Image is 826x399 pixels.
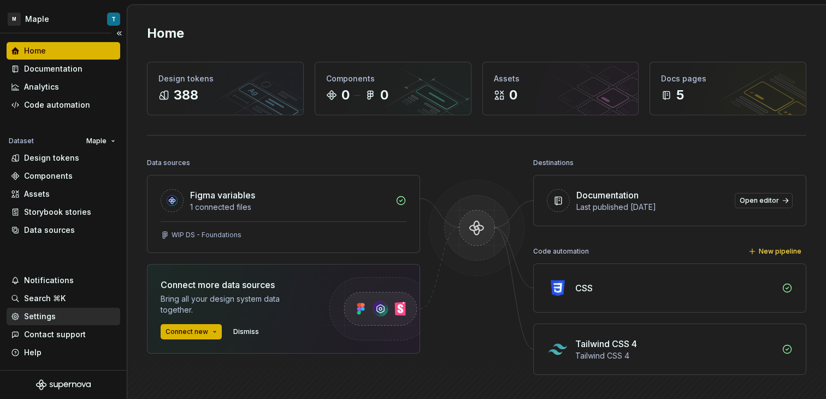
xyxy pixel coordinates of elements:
div: Bring all your design system data together. [161,294,308,315]
a: Figma variables1 connected filesWIP DS - Foundations [147,175,420,253]
div: Settings [24,311,56,322]
div: 0 [509,86,517,104]
div: 5 [676,86,684,104]
div: Analytics [24,81,59,92]
div: Maple [25,14,49,25]
div: Dataset [9,137,34,145]
a: Settings [7,308,120,325]
button: New pipeline [745,244,806,259]
div: 1 connected files [190,202,389,213]
a: Analytics [7,78,120,96]
a: Documentation [7,60,120,78]
div: Design tokens [24,152,79,163]
a: Design tokens388 [147,62,304,115]
div: Help [24,347,42,358]
a: Storybook stories [7,203,120,221]
span: Connect new [166,327,208,336]
button: Notifications [7,272,120,289]
button: Search ⌘K [7,290,120,307]
div: CSS [575,281,593,295]
div: Last published [DATE] [576,202,728,213]
div: 388 [174,86,198,104]
a: Assets0 [482,62,639,115]
a: Assets [7,185,120,203]
div: Contact support [24,329,86,340]
div: Components [24,171,73,181]
div: Destinations [533,155,574,171]
div: Documentation [576,189,639,202]
span: Open editor [740,196,779,205]
span: New pipeline [759,247,801,256]
a: Home [7,42,120,60]
div: Notifications [24,275,74,286]
a: Open editor [735,193,793,208]
div: Docs pages [661,73,795,84]
div: Home [24,45,46,56]
a: Code automation [7,96,120,114]
div: Tailwind CSS 4 [575,337,637,350]
button: Help [7,344,120,361]
button: Collapse sidebar [111,26,127,41]
div: Documentation [24,63,82,74]
span: Maple [86,137,107,145]
button: Dismiss [228,324,264,339]
div: 0 [341,86,350,104]
button: Connect new [161,324,222,339]
div: Connect more data sources [161,278,308,291]
div: Design tokens [158,73,292,84]
div: Code automation [533,244,589,259]
div: Search ⌘K [24,293,66,304]
div: Assets [494,73,628,84]
div: Tailwind CSS 4 [575,350,775,361]
div: Storybook stories [24,207,91,218]
a: Design tokens [7,149,120,167]
button: MMapleT [2,7,125,31]
a: Data sources [7,221,120,239]
div: M [8,13,21,26]
a: Components [7,167,120,185]
button: Maple [81,133,120,149]
div: Data sources [24,225,75,236]
div: Components [326,73,460,84]
div: Assets [24,189,50,199]
button: Contact support [7,326,120,343]
svg: Supernova Logo [36,379,91,390]
div: Data sources [147,155,190,171]
div: T [111,15,116,24]
a: Docs pages5 [650,62,806,115]
div: Figma variables [190,189,255,202]
span: Dismiss [233,327,259,336]
div: WIP DS - Foundations [172,231,241,239]
div: 0 [380,86,388,104]
h2: Home [147,25,184,42]
a: Components00 [315,62,471,115]
div: Code automation [24,99,90,110]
